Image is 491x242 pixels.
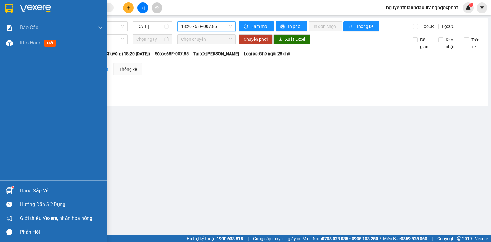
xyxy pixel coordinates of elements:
span: Loại xe: Ghế ngồi 28 chỗ [244,50,290,57]
img: warehouse-icon [6,40,13,46]
input: 11/10/2025 [136,23,164,30]
span: 1 [470,3,472,7]
button: caret-down [477,2,487,13]
span: Lọc CC [439,23,455,30]
span: caret-down [479,5,485,10]
span: | [248,235,249,242]
span: Đã giao [418,36,434,50]
span: sync [244,24,249,29]
span: mới [44,40,56,47]
div: Hàng sắp về [20,186,103,195]
span: nguyenthianhdao.trangngocphat [381,4,463,11]
span: Chọn chuyến [181,35,232,44]
input: Chọn ngày [136,36,164,43]
span: copyright [457,236,461,241]
strong: 1900 633 818 [217,236,243,241]
span: Cung cấp máy in - giấy in: [253,235,301,242]
span: Miền Nam [303,235,378,242]
span: Giới thiệu Vexere, nhận hoa hồng [20,214,92,222]
span: Chuyến: (18:20 [DATE]) [105,50,150,57]
div: Phản hồi [20,228,103,237]
div: Hướng dẫn sử dụng [20,200,103,209]
div: Thống kê [119,66,137,73]
span: message [6,229,12,235]
sup: 1 [12,186,14,188]
span: Tài xế: [PERSON_NAME] [193,50,239,57]
span: Báo cáo [20,24,38,31]
span: notification [6,215,12,221]
span: Trên xe [469,36,485,50]
button: Chuyển phơi [239,34,273,44]
button: In đơn chọn [309,21,342,31]
span: Lọc CR [419,23,435,30]
span: bar-chart [348,24,354,29]
span: 18:20 - 68F-007.85 [181,22,232,31]
img: solution-icon [6,25,13,31]
span: printer [280,24,286,29]
span: Làm mới [251,23,269,30]
img: icon-new-feature [466,5,471,10]
button: downloadXuất Excel [273,34,310,44]
span: | [432,235,433,242]
span: Số xe: 68F-007.85 [155,50,189,57]
button: plus [123,2,134,13]
span: plus [126,6,131,10]
sup: 1 [469,3,473,7]
span: Kho hàng [20,40,41,46]
span: file-add [141,6,145,10]
strong: 0708 023 035 - 0935 103 250 [322,236,378,241]
span: In phơi [288,23,302,30]
span: aim [155,6,159,10]
button: syncLàm mới [239,21,274,31]
span: down [98,25,103,30]
img: warehouse-icon [6,187,13,194]
button: file-add [137,2,148,13]
span: Kho nhận [443,36,459,50]
button: bar-chartThống kê [343,21,379,31]
img: logo-vxr [5,4,13,13]
button: printerIn phơi [276,21,307,31]
button: aim [152,2,162,13]
span: question-circle [6,202,12,207]
strong: 0369 525 060 [401,236,427,241]
span: Miền Bắc [383,235,427,242]
span: ⚪️ [380,237,381,240]
span: Hỗ trợ kỹ thuật: [187,235,243,242]
span: Thống kê [356,23,374,30]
